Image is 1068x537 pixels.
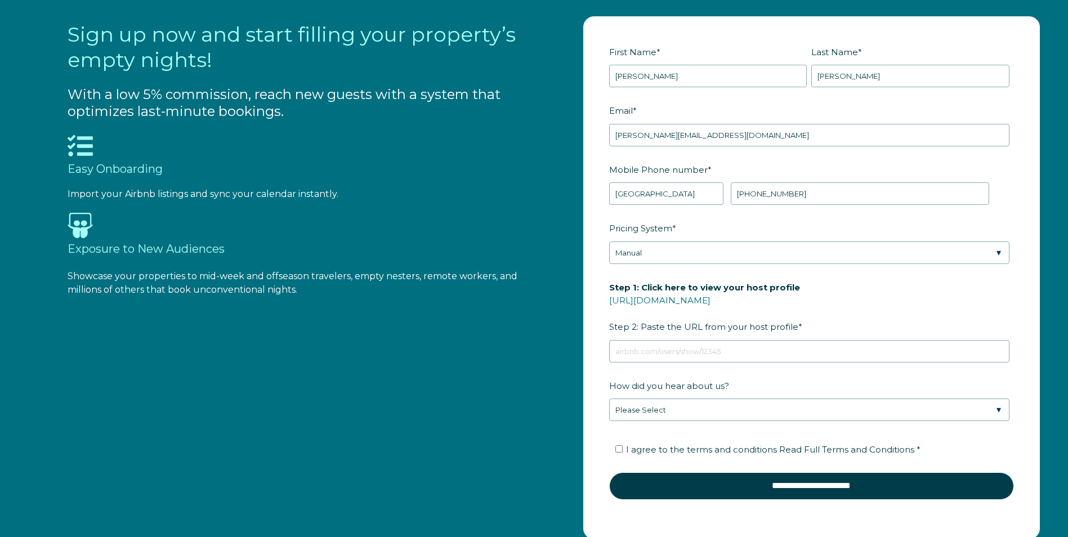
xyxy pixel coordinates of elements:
span: With a low 5% commission, reach new guests with a system that optimizes last-minute bookings. [68,86,501,119]
span: Read Full Terms and Conditions [779,444,914,455]
a: Read Full Terms and Conditions [777,444,917,455]
span: How did you hear about us? [609,377,729,395]
span: Pricing System [609,220,672,237]
span: Mobile Phone number [609,161,708,178]
span: I agree to the terms and conditions [626,444,920,455]
span: Sign up now and start filling your property’s empty nights! [68,22,516,72]
span: Exposure to New Audiences [68,242,225,256]
span: Last Name [811,43,858,61]
span: Email [609,102,633,119]
span: Import your Airbnb listings and sync your calendar instantly. [68,189,338,199]
input: airbnb.com/users/show/12345 [609,340,1009,363]
span: Easy Onboarding [68,162,163,176]
span: First Name [609,43,656,61]
input: I agree to the terms and conditions Read Full Terms and Conditions * [615,445,623,453]
span: Step 2: Paste the URL from your host profile [609,279,800,335]
a: [URL][DOMAIN_NAME] [609,295,710,306]
span: Showcase your properties to mid-week and offseason travelers, empty nesters, remote workers, and ... [68,271,517,295]
span: Step 1: Click here to view your host profile [609,279,800,296]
